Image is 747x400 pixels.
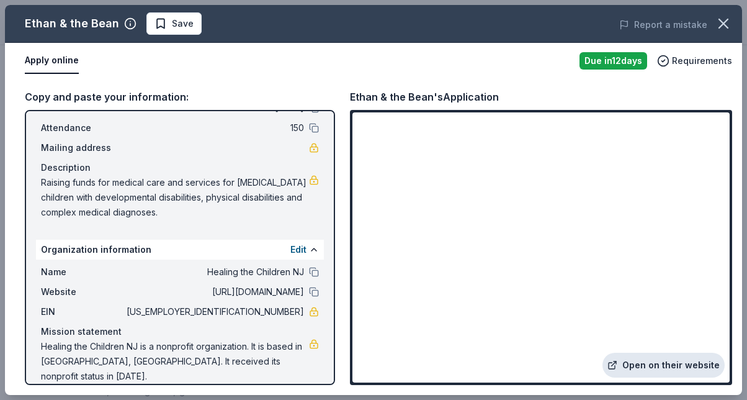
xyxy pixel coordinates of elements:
span: Save [172,16,194,31]
span: Name [41,265,124,280]
span: EIN [41,304,124,319]
span: Attendance [41,120,124,135]
span: Raising funds for medical care and services for [MEDICAL_DATA] children with developmental disabi... [41,175,309,220]
span: Requirements [672,53,732,68]
span: [US_EMPLOYER_IDENTIFICATION_NUMBER] [124,304,304,319]
div: Due in 12 days [579,52,647,70]
div: Ethan & the Bean [25,14,119,34]
div: Copy and paste your information: [25,89,335,105]
span: 150 [124,120,304,135]
div: Ethan & the Bean's Application [350,89,499,105]
span: Healing the Children NJ is a nonprofit organization. It is based in [GEOGRAPHIC_DATA], [GEOGRAPHI... [41,339,309,384]
div: Mission statement [41,324,319,339]
button: Save [146,12,202,35]
button: Apply online [25,48,79,74]
button: Requirements [657,53,732,68]
button: Edit [290,242,306,257]
span: Website [41,284,124,299]
div: Organization information [36,240,324,260]
div: Description [41,160,319,175]
button: Report a mistake [619,17,707,32]
span: Healing the Children NJ [124,265,304,280]
a: Open on their website [602,353,725,378]
span: Mailing address [41,140,124,155]
span: [URL][DOMAIN_NAME] [124,284,304,299]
